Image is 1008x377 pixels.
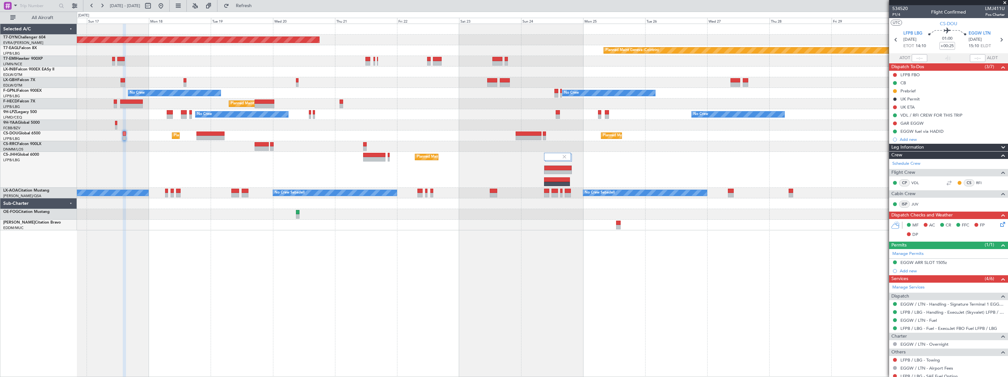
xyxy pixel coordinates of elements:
[969,30,991,37] span: EGGW LTN
[981,43,991,49] span: ELDT
[3,158,20,162] a: LFPB/LBG
[707,18,769,24] div: Wed 27
[3,72,22,77] a: EDLW/DTM
[3,126,20,131] a: FCBB/BZV
[211,18,273,24] div: Tue 19
[900,72,920,78] div: LFPB FBO
[3,142,17,146] span: CS-RRC
[221,1,259,11] button: Refresh
[130,88,145,98] div: No Crew
[3,153,39,157] a: CS-JHHGlobal 6000
[3,221,61,225] a: [PERSON_NAME]Citation Bravo
[605,46,659,55] div: Planned Maint Geneva (Cointrin)
[3,142,41,146] a: CS-RRCFalcon 900LX
[3,62,22,67] a: LFMN/NCE
[3,57,16,61] span: T7-EMI
[3,131,18,135] span: CS-DOU
[899,55,910,61] span: ATOT
[900,260,947,265] div: EGGW ARR SLOT 1505z
[892,161,920,167] a: Schedule Crew
[149,18,211,24] div: Mon 18
[3,83,22,88] a: EDLW/DTM
[603,131,705,141] div: Planned Maint [GEOGRAPHIC_DATA] ([GEOGRAPHIC_DATA])
[3,68,16,71] span: LX-INB
[3,99,17,103] span: F-HECD
[916,43,926,49] span: 14:10
[892,12,908,17] span: P1/4
[273,18,335,24] div: Wed 20
[891,349,906,356] span: Others
[3,210,18,214] span: OE-FOG
[3,194,41,198] a: [PERSON_NAME]/QSA
[911,201,926,207] a: JUV
[900,365,953,371] a: EGGW / LTN - Airport Fees
[832,18,894,24] div: Fri 29
[3,36,46,39] a: T7-DYNChallenger 604
[891,144,924,151] span: Leg Information
[3,221,35,225] span: [PERSON_NAME]
[900,104,915,110] div: UK ETA
[900,268,1005,274] div: Add new
[78,13,89,18] div: [DATE]
[770,18,832,24] div: Thu 28
[985,241,994,248] span: (1/1)
[976,180,991,186] a: RFI
[900,96,920,102] div: UK Permit
[985,5,1005,12] span: LMJ411U
[900,309,1005,315] a: LFPB / LBG - Handling - ExecuJet (Skyvalet) LFPB / LBG
[230,4,257,8] span: Refresh
[900,120,924,126] div: GAR EGGW
[964,179,974,186] div: CS
[335,18,397,24] div: Thu 21
[417,152,519,162] div: Planned Maint [GEOGRAPHIC_DATA] ([GEOGRAPHIC_DATA])
[110,3,140,9] span: [DATE] - [DATE]
[231,99,332,109] div: Planned Maint [GEOGRAPHIC_DATA] ([GEOGRAPHIC_DATA])
[645,18,707,24] div: Tue 26
[900,326,997,331] a: LFPB / LBG - Fuel - ExecuJet FBO Fuel LFPB / LBG
[585,188,615,198] div: No Crew Sabadell
[20,1,57,11] input: Trip Number
[3,153,17,157] span: CS-JHH
[900,357,940,363] a: LFPB / LBG - Towing
[891,169,915,176] span: Flight Crew
[900,80,906,86] div: CB
[397,18,459,24] div: Fri 22
[929,222,935,229] span: AC
[891,293,909,300] span: Dispatch
[891,152,902,159] span: Crew
[911,180,926,186] a: VDL
[3,36,18,39] span: T7-DYN
[903,43,914,49] span: ETOT
[3,189,18,193] span: LX-AOA
[3,121,40,125] a: 9H-YAAGlobal 5000
[891,333,907,340] span: Charter
[521,18,583,24] div: Sun 24
[940,20,957,27] span: CS-DOU
[900,301,1005,307] a: EGGW / LTN - Handling - Signature Terminal 1 EGGW / LTN
[3,89,17,93] span: F-GPNJ
[942,36,952,42] span: 01:00
[891,190,916,198] span: Cabin Crew
[985,12,1005,17] span: Pos Charter
[3,189,49,193] a: LX-AOACitation Mustang
[3,78,17,82] span: LX-GBH
[3,131,40,135] a: CS-DOUGlobal 6500
[3,51,20,56] a: LFPB/LBG
[583,18,645,24] div: Mon 25
[3,210,50,214] a: OE-FOGCitation Mustang
[969,37,982,43] span: [DATE]
[903,37,917,43] span: [DATE]
[3,115,22,120] a: LFMD/CEQ
[891,212,953,219] span: Dispatch Checks and Weather
[3,78,35,82] a: LX-GBHFalcon 7X
[7,13,70,23] button: All Aircraft
[900,341,949,347] a: EGGW / LTN - Overnight
[900,112,962,118] div: VDL / RFI CREW FOR THIS TRIP
[459,18,521,24] div: Sat 23
[275,188,305,198] div: No Crew Sabadell
[3,40,43,45] a: EVRA/[PERSON_NAME]
[3,147,23,152] a: DNMM/LOS
[562,154,567,160] img: gray-close.svg
[912,54,927,62] input: --:--
[3,104,20,109] a: LFPB/LBG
